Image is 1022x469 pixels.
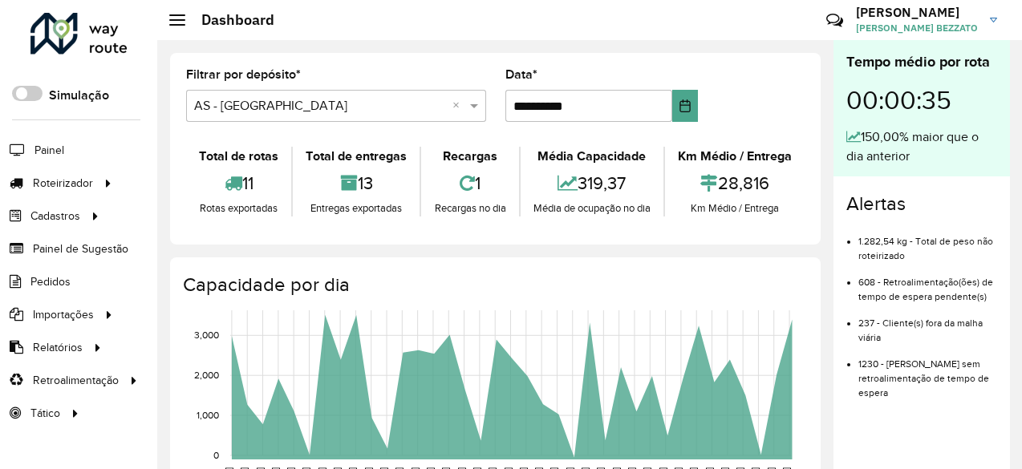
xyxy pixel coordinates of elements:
[194,330,219,340] text: 3,000
[190,166,287,200] div: 11
[817,3,852,38] a: Contato Rápido
[858,304,997,345] li: 237 - Cliente(s) fora da malha viária
[194,370,219,380] text: 2,000
[34,142,64,159] span: Painel
[856,21,978,35] span: [PERSON_NAME] BEZZATO
[190,200,287,216] div: Rotas exportadas
[33,175,93,192] span: Roteirizador
[425,147,514,166] div: Recargas
[33,372,119,389] span: Retroalimentação
[505,65,537,84] label: Data
[525,200,659,216] div: Média de ocupação no dia
[858,263,997,304] li: 608 - Retroalimentação(ões) de tempo de espera pendente(s)
[186,65,301,84] label: Filtrar por depósito
[858,222,997,263] li: 1.282,54 kg - Total de peso não roteirizado
[30,208,80,224] span: Cadastros
[30,273,71,290] span: Pedidos
[858,345,997,400] li: 1230 - [PERSON_NAME] sem retroalimentação de tempo de espera
[190,147,287,166] div: Total de rotas
[669,166,801,200] div: 28,816
[452,96,466,115] span: Clear all
[425,200,514,216] div: Recargas no dia
[525,147,659,166] div: Média Capacidade
[185,11,274,29] h2: Dashboard
[846,127,997,166] div: 150,00% maior que o dia anterior
[197,410,219,420] text: 1,000
[297,200,416,216] div: Entregas exportadas
[297,166,416,200] div: 13
[30,405,60,422] span: Tático
[33,306,94,323] span: Importações
[33,241,128,257] span: Painel de Sugestão
[183,273,805,297] h4: Capacidade por dia
[425,166,514,200] div: 1
[672,90,698,122] button: Choose Date
[669,200,801,216] div: Km Médio / Entrega
[297,147,416,166] div: Total de entregas
[669,147,801,166] div: Km Médio / Entrega
[856,5,978,20] h3: [PERSON_NAME]
[525,166,659,200] div: 319,37
[213,450,219,460] text: 0
[846,192,997,216] h4: Alertas
[846,73,997,127] div: 00:00:35
[846,51,997,73] div: Tempo médio por rota
[49,86,109,105] label: Simulação
[33,339,83,356] span: Relatórios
